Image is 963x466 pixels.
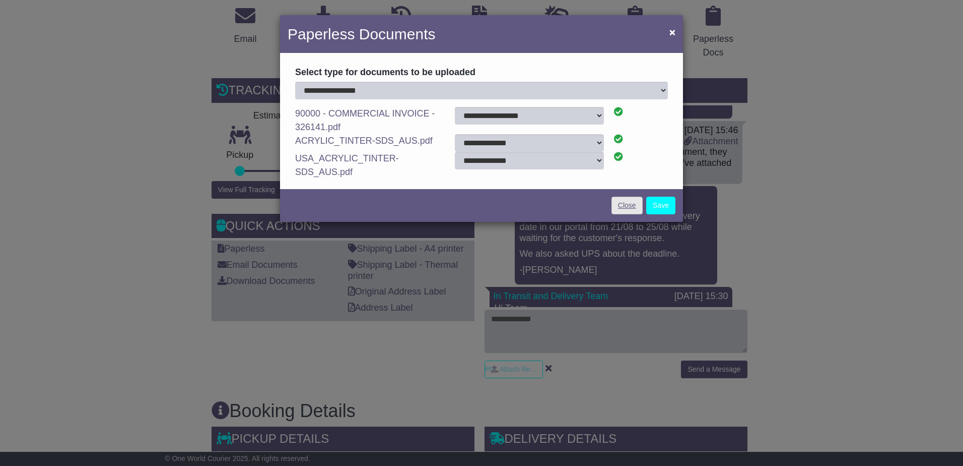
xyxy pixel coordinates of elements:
[646,197,675,214] button: Save
[295,106,435,135] a: 90000 - COMMERCIAL INVOICE - 326141.pdf
[664,22,680,42] button: Close
[295,63,475,82] label: Select type for documents to be uploaded
[295,151,399,180] a: USA_ACRYLIC_TINTER-SDS_AUS.pdf
[295,133,433,148] a: ACRYLIC_TINTER-SDS_AUS.pdf
[669,26,675,38] span: ×
[611,197,643,214] a: Close
[288,23,435,45] h4: Paperless Documents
